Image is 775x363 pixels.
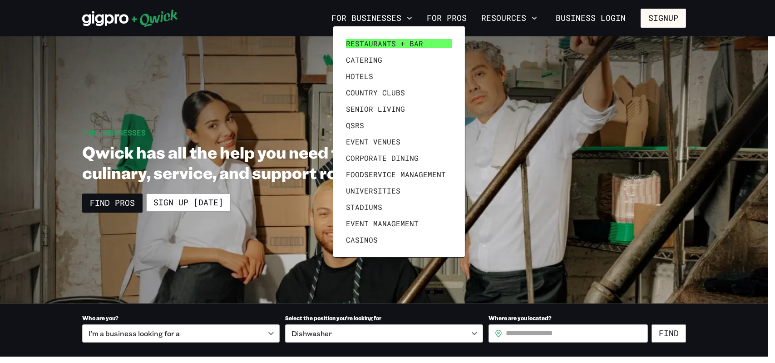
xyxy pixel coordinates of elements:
[346,154,419,163] span: Corporate Dining
[346,137,400,146] span: Event Venues
[346,39,423,48] span: Restaurants + Bar
[346,88,405,97] span: Country Clubs
[346,72,373,81] span: Hotels
[346,121,364,130] span: QSRs
[346,55,382,65] span: Catering
[346,186,400,195] span: Universities
[346,104,405,114] span: Senior Living
[346,219,419,228] span: Event Management
[346,170,446,179] span: Foodservice Management
[346,235,378,244] span: Casinos
[346,203,382,212] span: Stadiums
